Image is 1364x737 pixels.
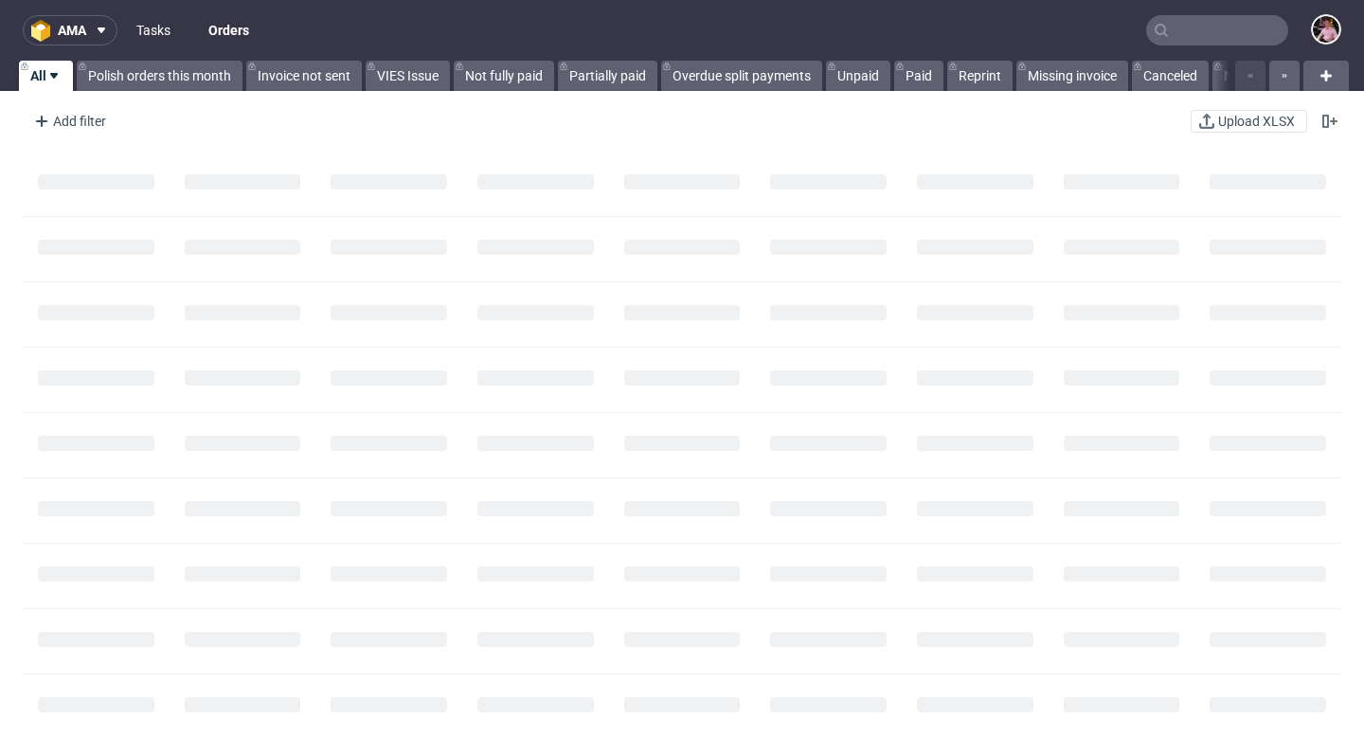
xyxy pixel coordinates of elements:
a: Polish orders this month [77,61,242,91]
a: Paid [894,61,943,91]
a: Not fully paid [454,61,554,91]
span: ama [58,24,86,37]
a: Reprint [947,61,1013,91]
img: logo [31,20,58,42]
a: Partially paid [558,61,657,91]
button: ama [23,15,117,45]
a: VIES Issue [366,61,450,91]
a: Canceled [1132,61,1209,91]
a: All [19,61,73,91]
a: Orders [197,15,260,45]
button: Upload XLSX [1191,110,1307,133]
a: Tasks [125,15,182,45]
a: Invoice not sent [246,61,362,91]
div: Add filter [27,106,110,136]
a: Not PL [1212,61,1276,91]
a: Unpaid [826,61,890,91]
a: Overdue split payments [661,61,822,91]
span: Upload XLSX [1214,115,1299,128]
a: Missing invoice [1016,61,1128,91]
img: Aleks Ziemkowski [1313,16,1339,43]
